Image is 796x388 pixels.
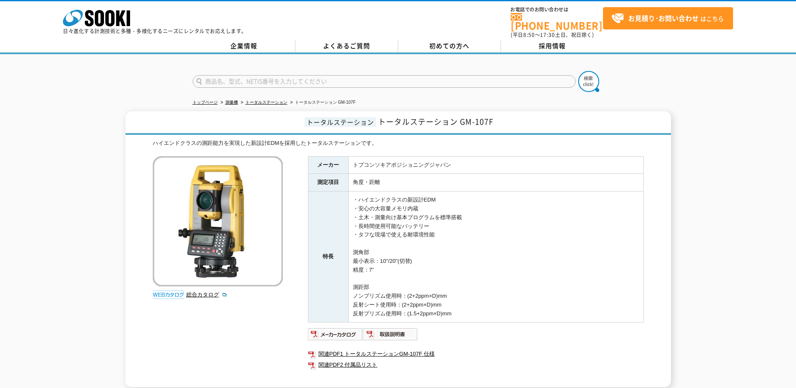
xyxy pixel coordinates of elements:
th: 測定項目 [308,174,348,191]
img: メーカーカタログ [308,328,363,341]
td: ・ハイエンドクラスの新設計EDM ・安心の大容量メモリ内蔵 ・土木・測量向け基本プログラムを標準搭載 ・長時間使用可能なバッテリー ・タフな現場で使える耐環境性能 測角部 最小表示：10"/20... [348,191,643,322]
img: 取扱説明書 [363,328,418,341]
p: 日々進化する計測技術と多種・多様化するニーズにレンタルでお応えします。 [63,29,247,34]
a: 総合カタログ [186,291,227,298]
img: webカタログ [153,291,184,299]
span: 8:50 [523,31,535,39]
span: 初めての方へ [429,41,470,50]
a: 取扱説明書 [363,333,418,340]
a: 測量機 [225,100,238,105]
td: 角度・距離 [348,174,643,191]
a: トップページ [193,100,218,105]
th: メーカー [308,156,348,174]
span: トータルステーション GM-107F [378,116,493,127]
strong: お見積り･お問い合わせ [628,13,699,23]
th: 特長 [308,191,348,322]
a: 関連PDF1 トータルステーションGM-107F 仕様 [308,349,644,359]
div: ハイエンドクラスの測距能力を実現した新設計EDMを採用したトータルステーションです。 [153,139,644,148]
a: トータルステーション [245,100,287,105]
span: トータルステーション [305,117,376,127]
span: お電話でのお問い合わせは [511,7,603,12]
a: メーカーカタログ [308,333,363,340]
a: 企業情報 [193,40,295,52]
span: 17:30 [540,31,555,39]
a: 採用情報 [501,40,604,52]
a: 関連PDF2 付属品リスト [308,359,644,370]
span: (平日 ～ 土日、祝日除く) [511,31,594,39]
a: [PHONE_NUMBER] [511,13,603,30]
span: はこちら [611,12,724,25]
td: トプコンソキアポジショニングジャパン [348,156,643,174]
li: トータルステーション GM-107F [289,98,356,107]
input: 商品名、型式、NETIS番号を入力してください [193,75,576,88]
a: お見積り･お問い合わせはこちら [603,7,733,29]
a: よくあるご質問 [295,40,398,52]
img: トータルステーション GM-107F [153,156,283,286]
a: 初めての方へ [398,40,501,52]
img: btn_search.png [578,71,599,92]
